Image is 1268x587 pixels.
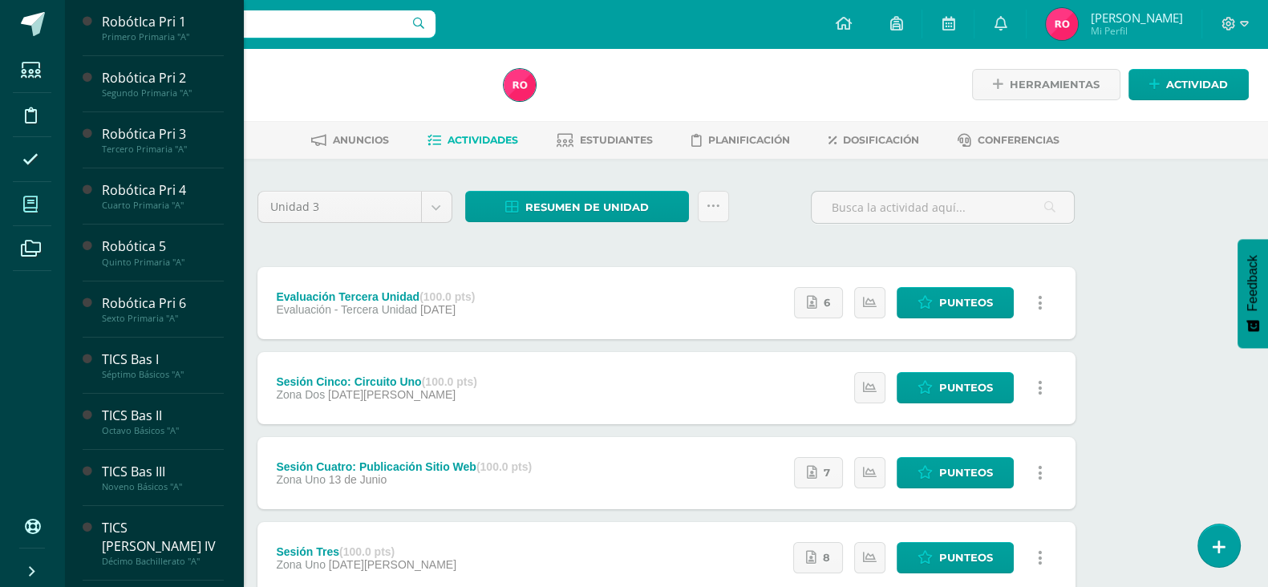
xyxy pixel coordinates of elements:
[504,69,536,101] img: 9ed3ab4ddce8f95826e4430dc4482ce6.png
[102,463,224,492] a: TICS Bas IIINoveno Básicos "A"
[448,134,518,146] span: Actividades
[329,558,456,571] span: [DATE][PERSON_NAME]
[102,407,224,436] a: TICS Bas IIOctavo Básicos "A"
[102,407,224,425] div: TICS Bas II
[419,290,475,303] strong: (100.0 pts)
[102,69,224,87] div: Robótica Pri 2
[102,294,224,324] a: Robótica Pri 6Sexto Primaria "A"
[102,481,224,492] div: Noveno Básicos "A"
[102,181,224,200] div: Robótica Pri 4
[580,134,653,146] span: Estudiantes
[102,294,224,313] div: Robótica Pri 6
[102,313,224,324] div: Sexto Primaria "A"
[823,543,830,573] span: 8
[102,350,224,369] div: TICS Bas I
[329,473,387,486] span: 13 de Junio
[311,128,389,153] a: Anuncios
[939,543,993,573] span: Punteos
[828,128,919,153] a: Dosificación
[1046,8,1078,40] img: 9ed3ab4ddce8f95826e4430dc4482ce6.png
[525,192,649,222] span: Resumen de unidad
[958,128,1059,153] a: Conferencias
[793,542,843,573] a: 8
[102,463,224,481] div: TICS Bas III
[102,350,224,380] a: TICS Bas ISéptimo Básicos "A"
[276,460,532,473] div: Sesión Cuatro: Publicación Sitio Web
[897,542,1014,573] a: Punteos
[812,192,1074,223] input: Busca la actividad aquí...
[75,10,435,38] input: Busca un usuario...
[897,457,1014,488] a: Punteos
[939,288,993,318] span: Punteos
[939,458,993,488] span: Punteos
[102,200,224,211] div: Cuarto Primaria "A"
[824,458,830,488] span: 7
[1010,70,1100,99] span: Herramientas
[102,125,224,155] a: Robótica Pri 3Tercero Primaria "A"
[708,134,790,146] span: Planificación
[276,303,417,316] span: Evaluación - Tercera Unidad
[270,192,409,222] span: Unidad 3
[276,545,456,558] div: Sesión Tres
[897,287,1014,318] a: Punteos
[276,558,325,571] span: Zona Uno
[333,134,389,146] span: Anuncios
[1128,69,1249,100] a: Actividad
[102,556,224,567] div: Décimo Bachillerato "A"
[1090,10,1182,26] span: [PERSON_NAME]
[422,375,477,388] strong: (100.0 pts)
[897,372,1014,403] a: Punteos
[102,369,224,380] div: Séptimo Básicos "A"
[794,457,843,488] a: 7
[420,303,456,316] span: [DATE]
[102,237,224,256] div: Robótica 5
[102,425,224,436] div: Octavo Básicos "A"
[557,128,653,153] a: Estudiantes
[276,473,325,486] span: Zona Uno
[102,257,224,268] div: Quinto Primaria "A"
[978,134,1059,146] span: Conferencias
[102,144,224,155] div: Tercero Primaria "A"
[339,545,395,558] strong: (100.0 pts)
[843,134,919,146] span: Dosificación
[1166,70,1228,99] span: Actividad
[1238,239,1268,348] button: Feedback - Mostrar encuesta
[102,125,224,144] div: Robótica Pri 3
[102,69,224,99] a: Robótica Pri 2Segundo Primaria "A"
[691,128,790,153] a: Planificación
[427,128,518,153] a: Actividades
[824,288,830,318] span: 6
[1246,255,1260,311] span: Feedback
[328,388,456,401] span: [DATE][PERSON_NAME]
[465,191,689,222] a: Resumen de unidad
[939,373,993,403] span: Punteos
[102,87,224,99] div: Segundo Primaria "A"
[276,375,476,388] div: Sesión Cinco: Circuito Uno
[476,460,532,473] strong: (100.0 pts)
[102,13,224,43] a: RobótIca Pri 1Primero Primaria "A"
[102,13,224,31] div: RobótIca Pri 1
[125,88,484,103] div: Séptimo Básicos 'A'
[276,290,475,303] div: Evaluación Tercera Unidad
[102,31,224,43] div: Primero Primaria "A"
[258,192,452,222] a: Unidad 3
[972,69,1120,100] a: Herramientas
[794,287,843,318] a: 6
[1090,24,1182,38] span: Mi Perfil
[125,66,484,88] h1: TICS Bas I
[102,519,224,556] div: TICS [PERSON_NAME] IV
[102,181,224,211] a: Robótica Pri 4Cuarto Primaria "A"
[276,388,325,401] span: Zona Dos
[102,519,224,567] a: TICS [PERSON_NAME] IVDécimo Bachillerato "A"
[102,237,224,267] a: Robótica 5Quinto Primaria "A"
